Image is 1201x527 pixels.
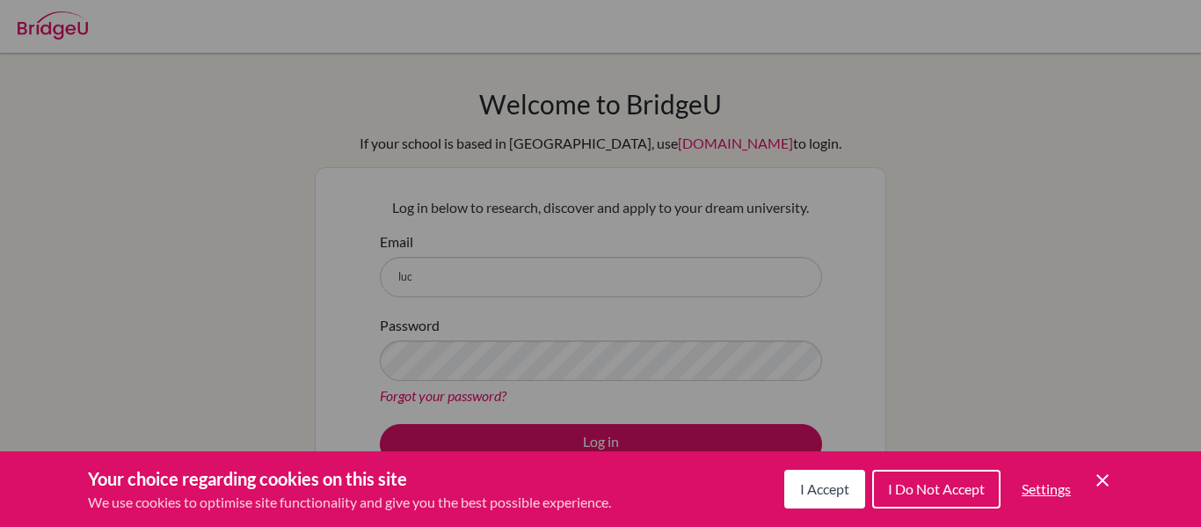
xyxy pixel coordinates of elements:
button: Settings [1008,472,1085,507]
button: I Accept [784,470,865,509]
span: I Do Not Accept [888,480,985,497]
span: Settings [1022,480,1071,497]
span: I Accept [800,480,849,497]
h3: Your choice regarding cookies on this site [88,465,611,492]
p: We use cookies to optimise site functionality and give you the best possible experience. [88,492,611,513]
button: I Do Not Accept [872,470,1001,509]
button: Save and close [1092,470,1113,491]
